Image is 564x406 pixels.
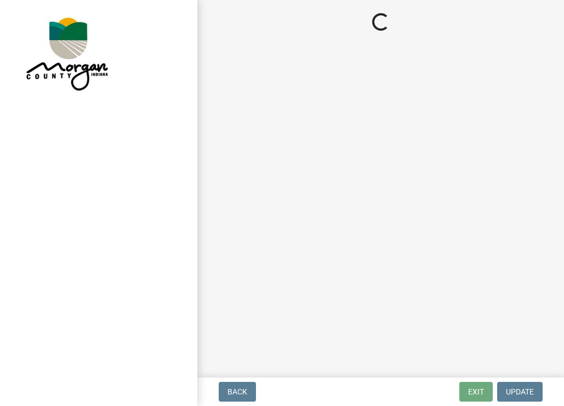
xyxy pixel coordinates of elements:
[227,387,247,396] span: Back
[497,382,543,402] button: Update
[22,12,110,94] img: Morgan County, Indiana
[219,382,256,402] button: Back
[506,387,534,396] span: Update
[459,382,493,402] button: Exit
